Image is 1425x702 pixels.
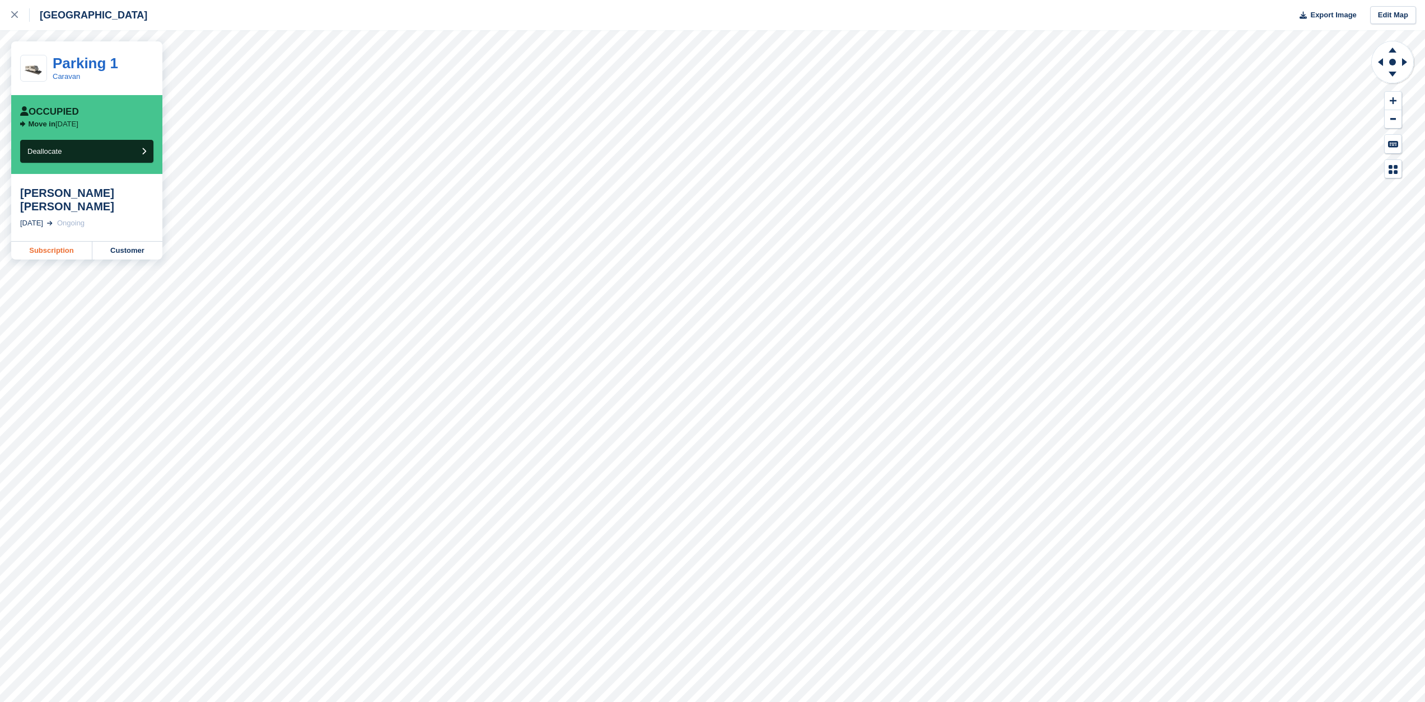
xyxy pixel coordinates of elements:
[47,221,53,225] img: arrow-right-light-icn-cde0832a797a2874e46488d9cf13f60e5c3a73dbe684e267c42b8395dfbc2abf.svg
[53,72,80,81] a: Caravan
[20,140,153,163] button: Deallocate
[20,121,26,127] img: arrow-right-icn-b7405d978ebc5dd23a37342a16e90eae327d2fa7eb118925c1a0851fb5534208.svg
[27,147,62,156] span: Deallocate
[1293,6,1357,25] button: Export Image
[11,242,92,260] a: Subscription
[1385,135,1401,153] button: Keyboard Shortcuts
[21,61,46,76] img: Caravan%20-%20R.jpeg
[1385,160,1401,178] button: Map Legend
[20,106,79,117] div: Occupied
[1370,6,1416,25] a: Edit Map
[20,186,153,213] div: [PERSON_NAME] [PERSON_NAME]
[92,242,162,260] a: Customer
[30,8,147,22] div: [GEOGRAPHIC_DATA]
[1385,92,1401,110] button: Zoom In
[20,218,43,229] div: [DATE]
[57,218,85,229] div: Ongoing
[1385,110,1401,129] button: Zoom Out
[29,120,55,128] span: Move in
[1310,10,1356,21] span: Export Image
[53,55,118,72] a: Parking 1
[29,120,78,129] p: [DATE]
